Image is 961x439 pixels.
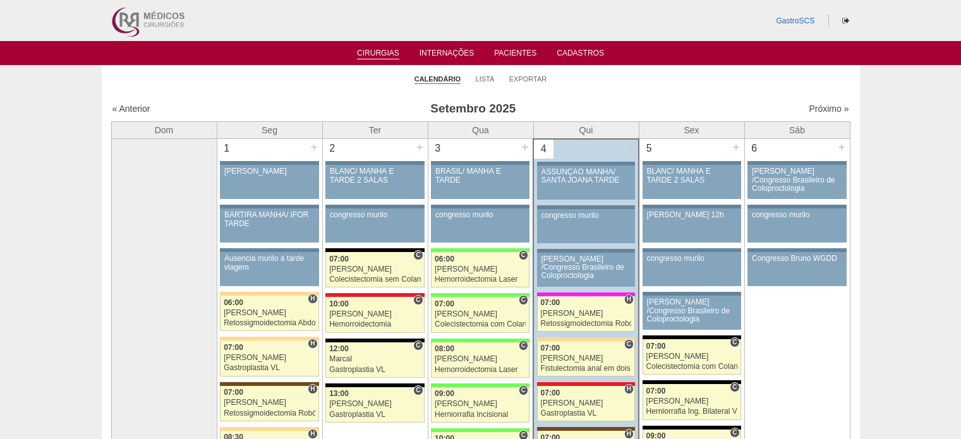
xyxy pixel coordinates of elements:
[730,382,739,392] span: Consultório
[435,211,525,219] div: congresso murilo
[224,309,315,317] div: [PERSON_NAME]
[428,121,533,139] th: Qua
[431,428,529,432] div: Key: Brasil
[435,389,454,398] span: 09:00
[325,293,424,297] div: Key: Assunção
[537,292,635,296] div: Key: Pro Matre
[643,380,741,384] div: Key: Blanc
[329,299,349,308] span: 10:00
[435,400,526,408] div: [PERSON_NAME]
[224,319,315,327] div: Retossigmoidectomia Abdominal VL
[431,297,529,332] a: C 07:00 [PERSON_NAME] Colecistectomia com Colangiografia VL
[643,335,741,339] div: Key: Blanc
[519,385,528,395] span: Consultório
[217,121,322,139] th: Seg
[220,165,318,199] a: [PERSON_NAME]
[220,205,318,208] div: Key: Aviso
[747,165,846,199] a: [PERSON_NAME] /Congresso Brasileiro de Coloproctologia
[541,344,560,352] span: 07:00
[428,139,448,158] div: 3
[537,386,635,421] a: H 07:00 [PERSON_NAME] Gastroplastia VL
[329,411,421,419] div: Gastroplastia VL
[747,161,846,165] div: Key: Aviso
[646,387,666,395] span: 07:00
[624,294,634,304] span: Hospital
[643,296,741,330] a: [PERSON_NAME] /Congresso Brasileiro de Coloproctologia
[752,167,842,193] div: [PERSON_NAME] /Congresso Brasileiro de Coloproctologia
[541,212,631,220] div: congresso murilo
[537,253,635,287] a: [PERSON_NAME] /Congresso Brasileiro de Coloproctologia
[643,205,741,208] div: Key: Aviso
[325,205,424,208] div: Key: Aviso
[646,407,737,416] div: Herniorrafia Ing. Bilateral VL
[413,250,423,260] span: Consultório
[747,248,846,252] div: Key: Aviso
[643,161,741,165] div: Key: Aviso
[330,211,420,219] div: congresso murilo
[325,161,424,165] div: Key: Aviso
[537,341,635,376] a: C 07:00 [PERSON_NAME] Fistulectomia anal em dois tempos
[647,255,737,263] div: congresso murilo
[730,428,739,438] span: Consultório
[220,386,318,421] a: H 07:00 [PERSON_NAME] Retossigmoidectomia Robótica
[435,310,526,318] div: [PERSON_NAME]
[329,320,421,328] div: Hemorroidectomia
[639,139,659,158] div: 5
[220,382,318,386] div: Key: Santa Joana
[224,298,243,307] span: 06:00
[224,354,315,362] div: [PERSON_NAME]
[541,399,632,407] div: [PERSON_NAME]
[435,255,454,263] span: 06:00
[537,296,635,332] a: H 07:00 [PERSON_NAME] Retossigmoidectomia Robótica
[431,165,529,199] a: BRASIL/ MANHÃ E TARDE
[541,298,560,307] span: 07:00
[220,427,318,431] div: Key: Bartira
[431,161,529,165] div: Key: Aviso
[308,429,317,439] span: Hospital
[325,248,424,252] div: Key: Blanc
[308,384,317,394] span: Hospital
[431,208,529,243] a: congresso murilo
[519,139,530,155] div: +
[730,337,739,347] span: Consultório
[431,248,529,252] div: Key: Brasil
[289,100,657,118] h3: Setembro 2025
[329,344,349,353] span: 12:00
[431,342,529,378] a: C 08:00 [PERSON_NAME] Hemorroidectomia Laser
[431,205,529,208] div: Key: Aviso
[111,121,217,139] th: Dom
[413,340,423,351] span: Consultório
[647,298,737,323] div: [PERSON_NAME] /Congresso Brasileiro de Coloproctologia
[752,211,842,219] div: congresso murilo
[309,139,320,155] div: +
[541,320,632,328] div: Retossigmoidectomia Robótica
[541,388,560,397] span: 07:00
[220,292,318,296] div: Key: Bartira
[541,168,631,184] div: ASSUNÇÃO MANHÃ/ SANTA JOANA TARDE
[357,49,399,59] a: Cirurgias
[537,249,635,253] div: Key: Aviso
[224,343,243,352] span: 07:00
[414,139,425,155] div: +
[519,295,528,305] span: Consultório
[647,167,737,184] div: BLANC/ MANHÃ E TARDE 2 SALAS
[519,340,528,351] span: Consultório
[541,354,632,363] div: [PERSON_NAME]
[519,250,528,260] span: Consultório
[220,252,318,286] a: Ausencia murilo a tarde viagem
[224,255,315,271] div: Ausencia murilo a tarde viagem
[220,208,318,243] a: BARTIRA MANHÃ/ IFOR TARDE
[646,363,737,371] div: Colecistectomia com Colangiografia VL
[322,121,428,139] th: Ter
[537,209,635,243] a: congresso murilo
[646,352,737,361] div: [PERSON_NAME]
[308,294,317,304] span: Hospital
[643,165,741,199] a: BLANC/ MANHÃ E TARDE 2 SALAS
[329,310,421,318] div: [PERSON_NAME]
[329,366,421,374] div: Gastroplastia VL
[435,299,454,308] span: 07:00
[643,339,741,375] a: C 07:00 [PERSON_NAME] Colecistectomia com Colangiografia VL
[220,337,318,340] div: Key: Bartira
[747,205,846,208] div: Key: Aviso
[323,139,342,158] div: 2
